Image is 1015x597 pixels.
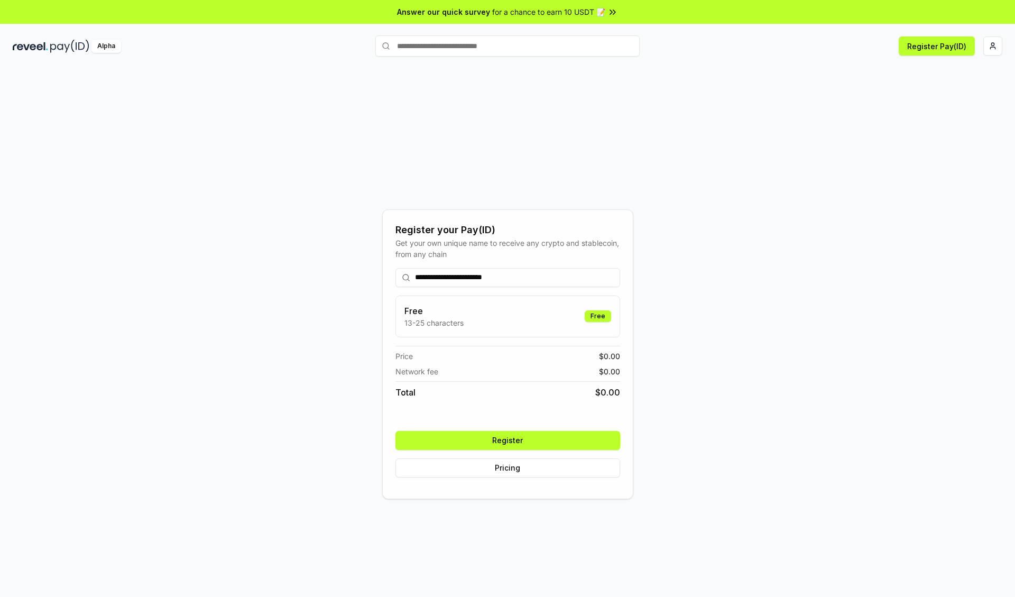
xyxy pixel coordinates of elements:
[50,40,89,53] img: pay_id
[599,366,620,377] span: $ 0.00
[492,6,605,17] span: for a chance to earn 10 USDT 📝
[899,36,975,56] button: Register Pay(ID)
[13,40,48,53] img: reveel_dark
[595,386,620,399] span: $ 0.00
[395,386,416,399] span: Total
[585,310,611,322] div: Free
[395,351,413,362] span: Price
[395,366,438,377] span: Network fee
[395,237,620,260] div: Get your own unique name to receive any crypto and stablecoin, from any chain
[395,431,620,450] button: Register
[395,223,620,237] div: Register your Pay(ID)
[397,6,490,17] span: Answer our quick survey
[404,305,464,317] h3: Free
[404,317,464,328] p: 13-25 characters
[91,40,121,53] div: Alpha
[395,458,620,477] button: Pricing
[599,351,620,362] span: $ 0.00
